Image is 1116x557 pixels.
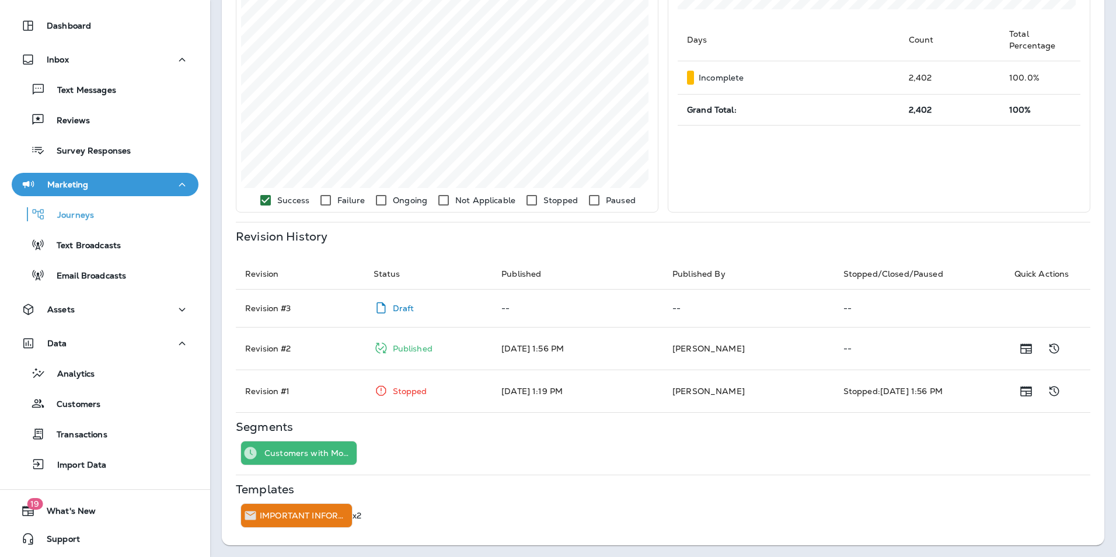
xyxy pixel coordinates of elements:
p: Dashboard [47,21,91,30]
span: 2,402 [909,105,932,115]
td: [PERSON_NAME] [663,327,834,370]
p: Transactions [45,430,107,441]
button: Email Broadcasts [12,263,198,287]
div: Customers with Mosquito [264,441,357,465]
p: -- [843,304,996,313]
button: Import Data [12,452,198,476]
p: Customers with Mosquito [264,448,352,458]
p: Text Messages [46,85,116,96]
th: Days [678,19,899,61]
p: Customers [45,399,100,410]
th: Published By [663,259,834,290]
div: Time Trigger [241,441,260,465]
div: Send Email [241,504,260,527]
button: Transactions [12,422,198,446]
p: Email Broadcasts [45,271,126,282]
span: Grand Total: [687,105,737,115]
div: IMPORTANT INFORMATION about your Mosquito Subscription [260,504,352,527]
p: Analytics [46,369,95,380]
p: Ongoing [393,196,427,205]
p: Text Broadcasts [45,241,121,252]
p: Failure [337,196,365,205]
p: Journeys [46,210,94,221]
th: Published [492,259,663,290]
p: Success [277,196,309,205]
p: Paused [606,196,636,205]
button: Show Change Log [1042,337,1066,360]
p: Draft [393,304,414,313]
button: Customers [12,391,198,416]
button: Show Change Log [1042,380,1066,403]
button: Marketing [12,173,198,196]
p: Templates [236,485,294,494]
p: Assets [47,305,75,314]
button: 19What's New [12,499,198,523]
span: Support [35,534,80,548]
button: Show Release Notes [1014,337,1038,360]
button: Dashboard [12,14,198,37]
p: Incomplete [699,73,744,82]
td: [DATE] 1:19 PM [492,370,663,412]
th: Stopped/Closed/Paused [834,259,1005,290]
th: Total Percentage [1000,19,1080,61]
p: Stopped [543,196,578,205]
th: Revision [236,259,364,290]
button: Support [12,527,198,551]
p: Stopped [393,387,427,396]
button: Assets [12,298,198,321]
button: Reviews [12,107,198,132]
button: Text Broadcasts [12,232,198,257]
p: Data [47,339,67,348]
p: Import Data [46,460,107,471]
td: 100.0 % [1000,61,1080,95]
span: 19 [27,498,43,510]
p: Published [393,344,433,353]
button: Survey Responses [12,138,198,162]
td: Stopped: [DATE] 1:56 PM [834,370,1005,412]
p: x2 [353,511,361,520]
td: 2,402 [899,61,1000,95]
span: 100% [1009,105,1031,115]
span: What's New [35,506,96,520]
p: -- [501,304,654,313]
p: Revision History [236,232,327,241]
button: Inbox [12,48,198,71]
p: Segments [236,422,293,431]
td: [PERSON_NAME] [663,370,834,412]
p: Survey Responses [45,146,131,157]
p: Reviews [45,116,90,127]
td: Revision # 3 [236,289,364,327]
button: Journeys [12,202,198,227]
th: Count [899,19,1000,61]
th: Status [364,259,493,290]
td: Revision # 2 [236,327,364,370]
button: Show Release Notes [1014,380,1038,403]
button: Text Messages [12,77,198,102]
p: -- [843,344,996,353]
p: Marketing [47,180,88,189]
td: [DATE] 1:56 PM [492,327,663,370]
p: IMPORTANT INFORMATION about your Mosquito Subscription [260,511,347,520]
p: Inbox [47,55,69,64]
button: Data [12,332,198,355]
p: Not Applicable [455,196,515,205]
td: Revision # 1 [236,370,364,412]
p: -- [672,304,825,313]
button: Analytics [12,361,198,385]
th: Quick Actions [1005,259,1090,290]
